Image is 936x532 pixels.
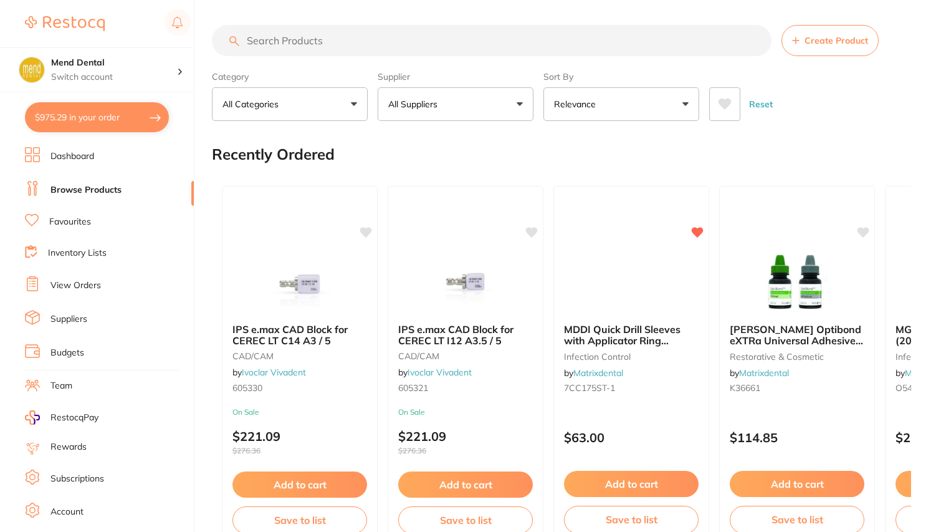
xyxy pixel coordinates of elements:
[745,87,776,121] button: Reset
[25,410,98,425] a: RestocqPay
[425,251,506,314] img: IPS e.max CAD Block for CEREC LT I12 A3.5 / 5
[232,408,367,417] small: On Sale
[50,279,101,292] a: View Orders
[805,36,868,46] span: Create Product
[757,251,838,314] img: Kerr Optibond eXTRa Universal Adhesive Refill Bottle 5ml
[378,71,533,82] label: Supplier
[232,447,367,455] span: $276.36
[50,412,98,424] span: RestocqPay
[25,9,105,38] a: Restocq Logo
[25,410,40,425] img: RestocqPay
[259,251,340,314] img: IPS e.max CAD Block for CEREC LT C14 A3 / 5
[232,383,367,393] small: 605330
[398,447,533,455] span: $276.36
[398,351,533,361] small: CAD/CAM
[50,184,122,196] a: Browse Products
[212,146,335,163] h2: Recently Ordered
[50,347,84,359] a: Budgets
[730,471,864,497] button: Add to cart
[232,472,367,498] button: Add to cart
[543,71,699,82] label: Sort By
[730,430,864,445] p: $114.85
[556,251,706,286] img: MDDI Quick Drill Sleeves with Applicator Ring 150x9.5cm (24x1)
[573,367,623,379] a: Matrixdental
[212,87,368,121] button: All Categories
[50,380,72,392] a: Team
[730,352,864,362] small: restorative & cosmetic
[564,352,699,362] small: infection control
[232,367,306,378] span: by
[781,25,879,56] button: Create Product
[564,324,699,347] b: MDDI Quick Drill Sleeves with Applicator Ring 150x9.5cm (24x1)
[554,98,601,110] p: Relevance
[25,16,105,31] img: Restocq Logo
[730,324,864,347] b: Kerr Optibond eXTRa Universal Adhesive Refill Bottle 5ml
[408,367,472,378] a: Ivoclar Vivadent
[398,429,533,455] p: $221.09
[730,367,789,379] span: by
[50,473,104,485] a: Subscriptions
[25,102,169,132] button: $975.29 in your order
[212,25,771,56] input: Search Products
[388,98,442,110] p: All Suppliers
[50,441,87,453] a: Rewards
[564,430,699,445] p: $63.00
[232,351,367,361] small: CAD/CAM
[398,367,472,378] span: by
[50,150,94,163] a: Dashboard
[564,383,699,393] small: 7CC175ST-1
[50,506,84,518] a: Account
[51,71,177,84] p: Switch account
[19,57,44,82] img: Mend Dental
[543,87,699,121] button: Relevance
[222,98,284,110] p: All Categories
[242,367,306,378] a: Ivoclar Vivadent
[398,472,533,498] button: Add to cart
[398,383,533,393] small: 605321
[739,367,789,379] a: Matrixdental
[50,313,87,326] a: Suppliers
[212,71,368,82] label: Category
[730,383,864,393] small: K36661
[232,324,367,347] b: IPS e.max CAD Block for CEREC LT C14 A3 / 5
[398,408,533,417] small: On Sale
[564,471,699,497] button: Add to cart
[564,367,623,379] span: by
[48,247,107,259] a: Inventory Lists
[51,57,177,69] h4: Mend Dental
[398,324,533,347] b: IPS e.max CAD Block for CEREC LT I12 A3.5 / 5
[378,87,533,121] button: All Suppliers
[232,429,367,455] p: $221.09
[49,216,91,228] a: Favourites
